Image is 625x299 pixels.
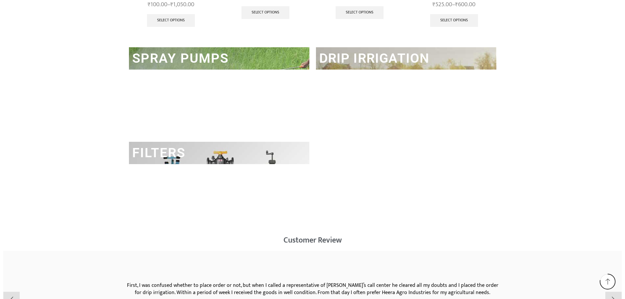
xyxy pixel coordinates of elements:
[132,51,229,66] a: SPRAY PUMPS
[336,6,384,19] a: Select options for “प्लास्टिक एयर रिलीज व्हाॅल्व”
[132,145,185,160] a: FILTERS
[319,51,429,66] a: DRIP IRRIGATION
[3,236,622,244] h2: Customer Review​
[129,0,214,9] span: –
[147,14,195,27] a: Select options for “Plastic Air Release Valve”
[241,6,289,19] a: Select options for “प्लास्टिक एयर रिलीज व्हाॅल्व”
[430,14,478,27] a: Select options for “Metal Air Release Valve”
[412,0,496,9] span: –
[126,282,500,297] div: First, I was confused whether to place order or not, but when I called a representative of [PERSO...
